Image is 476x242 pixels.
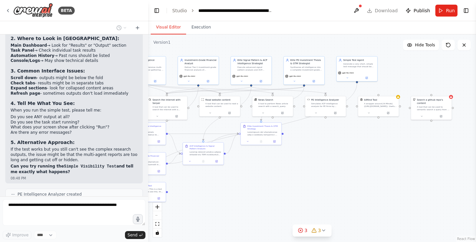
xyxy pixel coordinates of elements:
div: ScrapeWebsiteToolRead website contentA tool that can be used to read a website content. [199,96,240,117]
li: - outputs might be below the fold [11,75,138,81]
div: Investment-Grade Financial AnalystDeliver Tier-1 investment-grade financial analysis of {target_c... [178,56,219,85]
span: gpt-4o-mini [289,75,301,77]
span: gpt-4o-mini [236,75,248,77]
div: AIMindToolAIMind ToolA wrapper around [AI-Minds]([URL][DOMAIN_NAME]). Useful for when you need an... [358,96,399,117]
nav: breadcrumb [172,7,273,14]
button: Switch to previous chat [114,24,130,32]
button: Show right sidebar [461,6,471,15]
div: Elite PE Investment Thesis & GTM Strategist [290,59,322,65]
div: Execute advanced signal pattern analysis and ACP intelligence cross-referencing for {target_compa... [237,66,269,71]
div: Elite Multi-Source Intelligence Gathering [132,125,164,130]
strong: Task Panel [11,48,34,53]
div: Elite Investment Thesis & GTM Strategy [247,125,279,130]
button: Click to speak your automation idea [133,214,143,224]
li: → Look for "Results" or "Output" section [11,43,138,48]
div: React Flow controls [153,203,162,237]
button: Open in side panel [252,79,270,83]
div: Deliver Tier-1 investment-grade financial analysis of {target_company} covering: ARR/revenue band... [184,66,217,71]
div: Loremip Dolo-3 sitametcon-adipi elitseddo eiusmodt in {utlabo_etdolor} magn aliquaen adminimv qui... [132,161,164,166]
span: Publish [414,7,430,14]
g: Edge from 0ad7ca22-294b-4e06-9b3e-207a04010ba4 to e8fbe847-7342-4d96-8bff-01aa256b41c5 [144,83,169,94]
div: ACP Intelligence & Signal Pattern AnalysisLoremip dolorsit ametco adipisc elitsedd eiu TEM incidi... [182,142,224,165]
img: AIMindTool [360,98,363,101]
button: Visual Editor [151,21,186,34]
div: Elite Investment Thesis & GTM StrategyLoremipsum dol sitametconse adip e seddoeiu temporinci-utla... [240,122,282,145]
span: Run [446,7,455,14]
img: GithubSearchTool [413,98,416,101]
strong: Check tabs [11,81,35,85]
strong: 3. Common Interface Issues: [11,68,85,73]
div: Elite PE Intelligence Analyst [132,59,164,65]
img: PE Intelligence Analyzer [307,98,310,101]
div: A wrapper around [AI-Minds]([URL][DOMAIN_NAME]). Useful for when you need answers to questions fr... [364,102,397,108]
div: Execute comprehensive multi-source intelligence gathering on {target_company} following elite PE ... [132,66,164,71]
img: SerplyNewsSearchTool [254,98,257,101]
div: Simple Visibility Test [132,184,152,187]
button: zoom in [153,203,162,211]
div: PE Intelligence Analyzer [311,98,339,102]
div: Loremipsum dol sitametconse adip e seddoeiu temporinci-utlab etdolo mag ALI enimadmi ven {quisno_... [247,131,279,136]
div: Simple Test AgentGenerate a very short, simple test message that should be easy to seegpt-4o-mini [336,56,377,81]
div: Investment-Grade Financial Analyst [184,59,217,65]
div: Version 1 [153,40,171,45]
div: Elite Signal Pattern & ACP Intelligence Strategist [237,59,269,65]
div: SerperDevToolSearch the internet with SerperA tool that can be used to search the internet with a... [146,96,187,120]
button: Open in side panel [153,169,164,173]
li: - look for collapsed content areas [11,86,138,91]
div: Loremip dolorsit ametco adipisc elitsedd eiu TEM incididuntut labor-etdoloremag ali {enimad_minim... [189,151,221,156]
g: Edge from a1876fd0-abd4-44c7-91f8-6e15a4447135 to ec77f9c6-fcc8-4fd1-8ccf-b60507878e26 [168,132,181,155]
div: Just say "HELLO - This is a test output. If you can see this, the system is working!" [132,188,164,193]
div: Investment-Grade Financial AnalysisLoremip Dolo-3 sitametcon-adipi elitseddo eiusmodt in {utlabo_... [125,152,166,175]
a: Studio [172,8,187,13]
button: No output available [254,139,268,143]
button: Hide left sidebar [152,6,161,15]
button: Open in side panel [304,79,323,83]
strong: Automation History [11,53,54,58]
img: Logo [13,3,53,18]
div: ACP Intelligence & Signal Pattern Analysis [189,145,221,150]
p: If the test works but you still can't see the complex research outputs, the issue might be that t... [11,147,138,163]
g: Edge from f7c4cb66-7aeb-4836-b85a-7f3f01e21e94 to e8fbe847-7342-4d96-8bff-01aa256b41c5 [165,86,306,94]
div: Elite PE Intelligence AnalystExecute comprehensive multi-source intelligence gathering on {target... [125,56,166,85]
div: GithubSearchToolSearch a github repo's contentA tool that can be used to semantic search a query ... [411,96,452,120]
li: → Past runs should be listed [11,53,138,59]
span: Send [128,232,138,238]
div: News Search [258,98,273,102]
div: AIMind Tool [364,98,377,102]
div: Search the internet with Serper [152,98,185,105]
div: 08:48 PM [11,176,138,181]
li: Are there any error messages? [11,130,138,135]
span: PE Intelligence Analyzer created [18,192,82,197]
button: Publish [403,5,433,17]
button: Improve [3,231,31,239]
img: SerperDevTool [148,98,151,101]
g: Edge from ec77f9c6-fcc8-4fd1-8ccf-b60507878e26 to 7a72a841-9d8e-4584-af94-948072a89678 [226,132,239,155]
g: Edge from 9ea398a2-609d-45bc-99af-14673725e020 to 66ae094f-d05c-437b-bc37-13c36dedec48 [250,86,327,94]
div: Elite Signal Pattern & ACP Intelligence StrategistExecute advanced signal pattern analysis and AC... [230,56,272,85]
span: gpt-4o-mini [183,75,195,77]
button: toggle interactivity [153,228,162,237]
button: Open in side panel [326,111,345,115]
span: 3 [304,227,307,234]
div: SerplyNewsSearchToolNews SearchA tool to perform News article search with a search_query. [252,96,293,117]
g: Edge from 9ea398a2-609d-45bc-99af-14673725e020 to ec77f9c6-fcc8-4fd1-8ccf-b60507878e26 [202,86,253,140]
div: Elite Multi-Source Intelligence GatheringLoremip dolorsitametc adipiscingel seddoeius te {incidi_... [125,122,166,145]
button: Open in side panel [167,114,186,118]
div: Generate a very short, simple test message that should be easy to see [343,63,375,68]
li: Do you see ANY output at all? [11,115,138,120]
button: Execution [186,21,216,34]
li: → May show technical details [11,58,138,64]
div: A tool to perform News article search with a search_query. [258,102,291,108]
button: Open in side panel [273,111,292,115]
div: Investment-Grade Financial Analysis [132,155,164,160]
li: - sometimes outputs don't load immediately [11,91,138,96]
button: Open in side panel [146,79,165,83]
button: Open in side panel [379,111,398,115]
p: When you run the simple test, please tell me: [11,108,138,113]
strong: Can you try running the and tell me exactly what happens? [11,164,133,174]
strong: Refresh page [11,91,40,96]
div: Simple Visibility TestJust say "HELLO - This is a test output. If you can see this, the system is... [125,182,166,202]
button: Open in side panel [269,139,280,143]
div: Synthesize all intelligence into a complete investment-grade research report for {target_company}... [290,66,322,71]
button: Open in side panel [153,196,164,200]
